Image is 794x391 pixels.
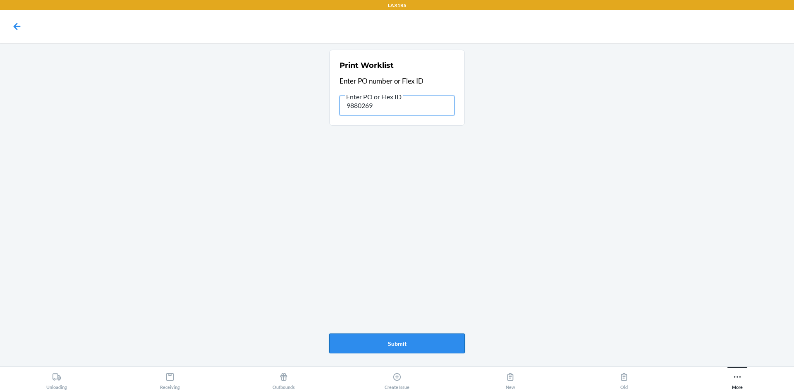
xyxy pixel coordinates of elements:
button: Create Issue [340,367,454,390]
button: Old [567,367,680,390]
div: Create Issue [385,369,409,390]
button: Receiving [113,367,227,390]
div: Old [619,369,629,390]
div: Outbounds [273,369,295,390]
div: New [506,369,515,390]
button: Submit [329,333,465,353]
button: More [681,367,794,390]
h2: Print Worklist [340,60,394,71]
p: Enter PO number or Flex ID [340,76,454,86]
div: More [732,369,743,390]
button: New [454,367,567,390]
button: Outbounds [227,367,340,390]
input: Enter PO or Flex ID [340,96,454,115]
div: Receiving [160,369,180,390]
div: Unloading [46,369,67,390]
p: LAX1RS [388,2,406,9]
span: Enter PO or Flex ID [345,93,403,101]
